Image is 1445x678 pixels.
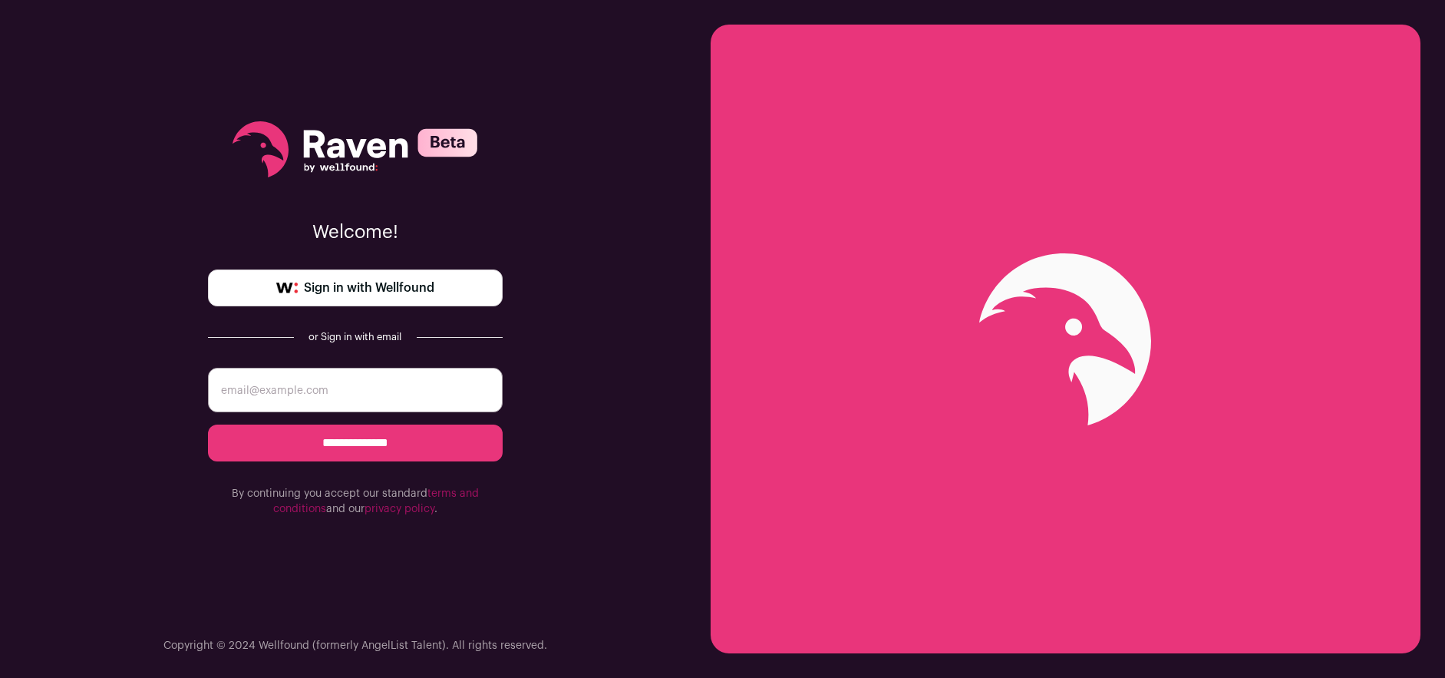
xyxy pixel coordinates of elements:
input: email@example.com [208,368,503,412]
div: or Sign in with email [306,331,404,343]
p: Welcome! [208,220,503,245]
a: Sign in with Wellfound [208,270,503,306]
p: By continuing you accept our standard and our . [208,486,503,517]
span: Sign in with Wellfound [304,279,434,297]
a: privacy policy [365,504,434,514]
p: Copyright © 2024 Wellfound (formerly AngelList Talent). All rights reserved. [163,638,547,653]
img: wellfound-symbol-flush-black-fb3c872781a75f747ccb3a119075da62bfe97bd399995f84a933054e44a575c4.png [276,283,298,293]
